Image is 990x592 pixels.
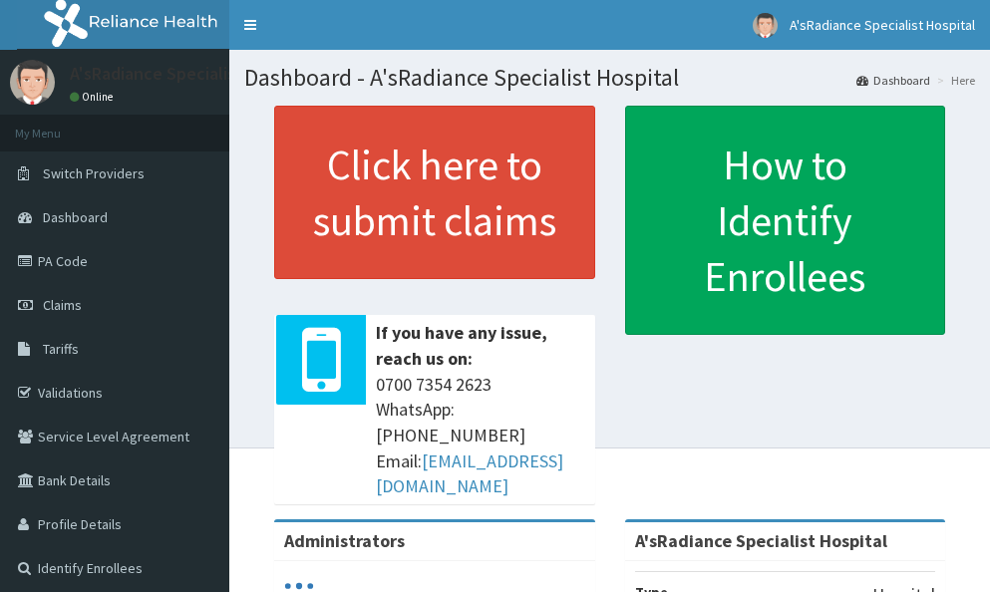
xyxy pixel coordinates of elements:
b: Administrators [284,529,405,552]
span: Switch Providers [43,164,145,182]
a: [EMAIL_ADDRESS][DOMAIN_NAME] [376,449,563,498]
a: Click here to submit claims [274,106,595,279]
img: User Image [753,13,778,38]
h1: Dashboard - A'sRadiance Specialist Hospital [244,65,975,91]
p: A'sRadiance Specialist Hospital [70,65,313,83]
span: Claims [43,296,82,314]
img: User Image [10,60,55,105]
strong: A'sRadiance Specialist Hospital [635,529,887,552]
a: Online [70,90,118,104]
a: Dashboard [856,72,930,89]
span: 0700 7354 2623 WhatsApp: [PHONE_NUMBER] Email: [376,372,585,500]
a: How to Identify Enrollees [625,106,946,335]
b: If you have any issue, reach us on: [376,321,547,370]
li: Here [932,72,975,89]
span: A'sRadiance Specialist Hospital [790,16,975,34]
span: Dashboard [43,208,108,226]
span: Tariffs [43,340,79,358]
